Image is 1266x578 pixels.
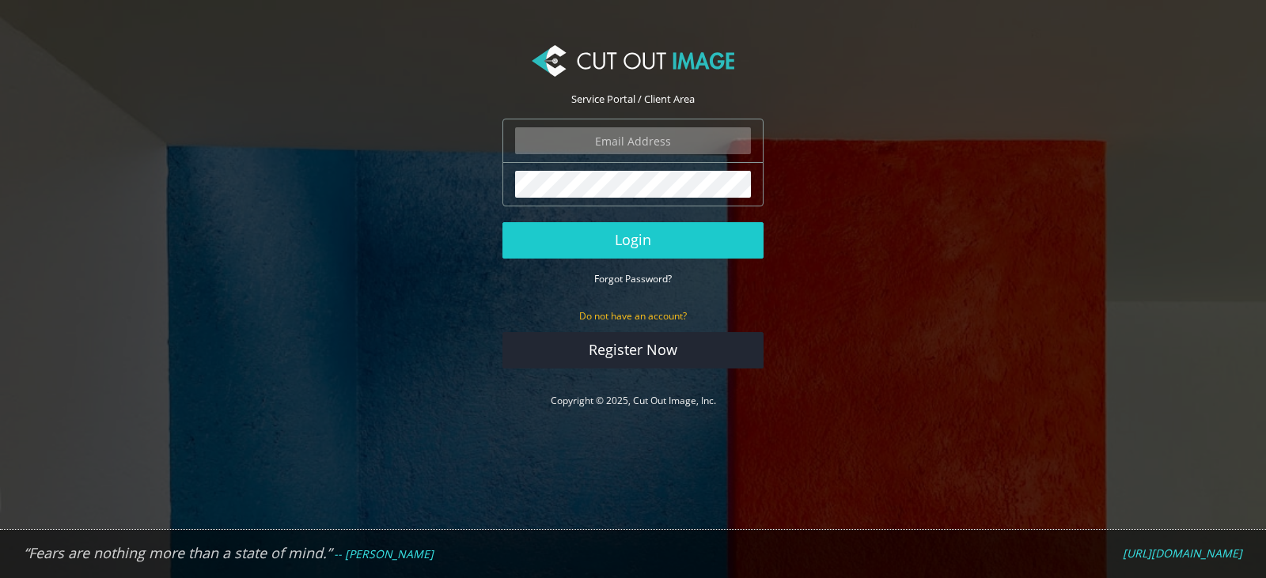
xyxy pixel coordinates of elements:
[502,332,764,368] a: Register Now
[502,222,764,259] button: Login
[532,45,734,77] img: Cut Out Image
[515,127,751,154] input: Email Address
[551,394,716,407] a: Copyright © 2025, Cut Out Image, Inc.
[579,309,687,323] small: Do not have an account?
[334,546,434,561] em: -- [PERSON_NAME]
[594,271,672,285] a: Forgot Password?
[571,92,695,106] span: Service Portal / Client Area
[1123,546,1242,561] em: [URL][DOMAIN_NAME]
[1123,546,1242,561] a: [URL][DOMAIN_NAME]
[24,543,332,562] em: “Fears are nothing more than a state of mind.”
[594,272,672,285] small: Forgot Password?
